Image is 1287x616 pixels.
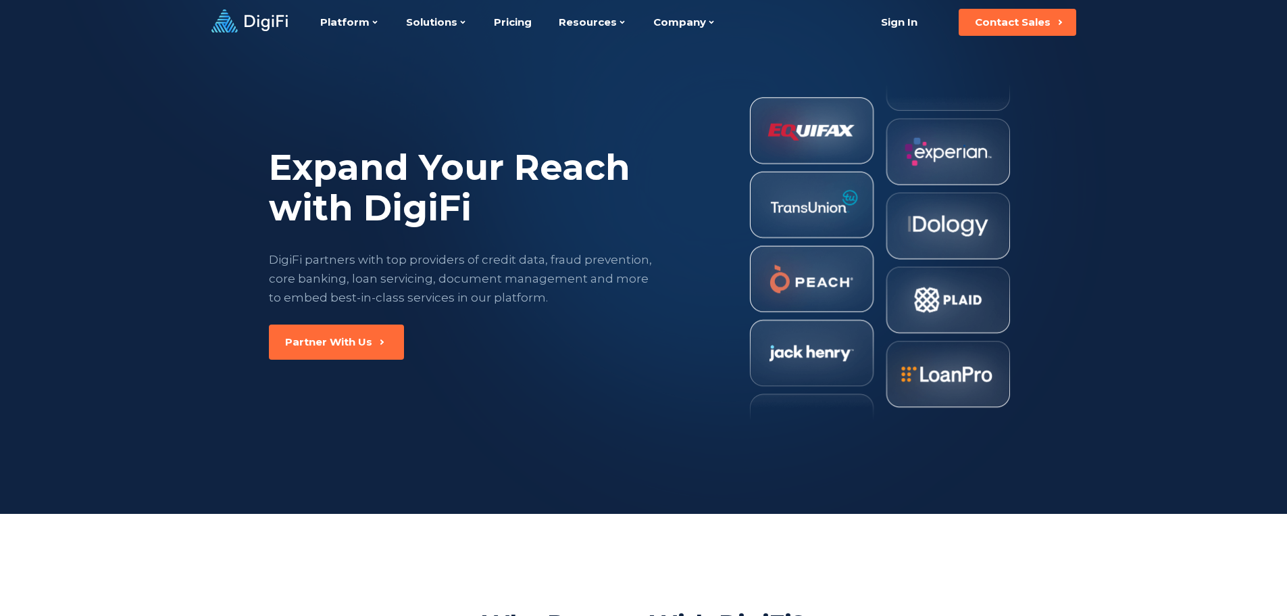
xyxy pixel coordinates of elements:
[269,325,404,360] button: Partner With Us
[975,16,1051,29] div: Contact Sales
[959,9,1076,36] button: Contact Sales
[269,147,652,229] div: Expand Your Reach with DigiFi
[865,9,934,36] a: Sign In
[269,250,653,307] div: DigiFi partners with top providers of credit data, fraud prevention, core banking, loan servicing...
[285,335,372,349] div: Partner With Us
